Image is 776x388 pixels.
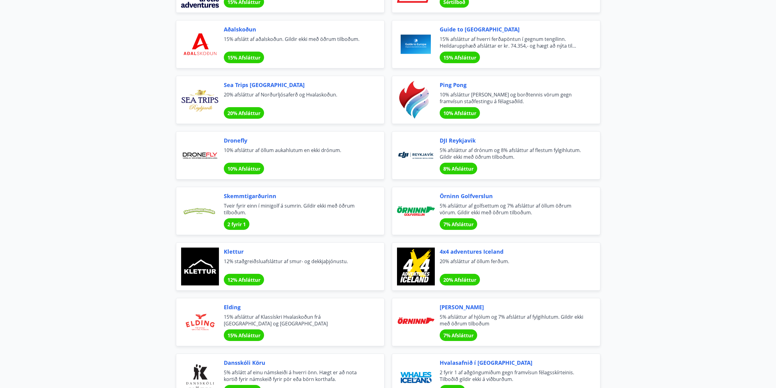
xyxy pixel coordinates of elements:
span: Örninn Golfverslun [440,192,585,200]
span: 12% staðgreiðsluafsláttur af smur- og dekkjaþjónustu. [224,258,370,271]
span: 5% afsláttur af drónum og 8% afsláttur af flestum fylgihlutum. Gildir ekki með öðrum tilboðum. [440,147,585,160]
span: 12% Afsláttur [227,277,260,283]
span: Ping Pong [440,81,585,89]
span: 7% Afsláttur [443,332,474,339]
span: 5% afsláttur af hjólum og 7% afsláttur af fylgihlutum. Gildir ekki með öðrum tilboðum [440,314,585,327]
span: 7% Afsláttur [443,221,474,228]
span: Klettur [224,248,370,256]
span: Elding [224,303,370,311]
span: 15% afsláttur af hverri ferðapöntun í gegnum tengilinn. Heildarupphæð afsláttar er kr. 74.354,- o... [440,36,585,49]
span: 15% Afsláttur [227,332,260,339]
span: 8% Afsláttur [443,165,474,172]
span: Aðalskoðun [224,25,370,33]
span: Sea Trips [GEOGRAPHIC_DATA] [224,81,370,89]
span: 10% Afsláttur [227,165,260,172]
span: 2 fyrir 1 [227,221,246,228]
span: Dansskóli Köru [224,359,370,367]
span: 2 fyrir 1 af aðgöngumiðum gegn framvísun félagsskírteinis. Tilboðið gildir ekki á viðburðum. [440,369,585,383]
span: 20% afsláttur af Norðurljósaferð og Hvalaskoðun. [224,91,370,105]
span: 10% Afsláttur [443,110,476,117]
span: Skemmtigarðurinn [224,192,370,200]
span: 5% afsláttur af golfsettum og 7% afsláttur af öllum öðrum vörum. Gildir ekki með öðrum tilboðum. [440,202,585,216]
span: 10% afsláttur [PERSON_NAME] og borðtennis vörum gegn framvísun staðfestingu á félagsaðild. [440,91,585,105]
span: 4x4 adventures Iceland [440,248,585,256]
span: [PERSON_NAME] [440,303,585,311]
span: 15% Afsláttur [443,54,476,61]
span: 15% afslátt af aðalskoðun. Gildir ekki með öðrum tilboðum. [224,36,370,49]
span: Hvalasafnið í [GEOGRAPHIC_DATA] [440,359,585,367]
span: 15% afsláttur af Klassískri Hvalaskoðun frá [GEOGRAPHIC_DATA] og [GEOGRAPHIC_DATA] [224,314,370,327]
span: 20% afsláttur af öllum ferðum. [440,258,585,271]
span: 20% Afsláttur [227,110,260,117]
span: 20% Afsláttur [443,277,476,283]
span: 10% afsláttur af öllum aukahlutum en ekki drónum. [224,147,370,160]
span: Tveir fyrir einn í minigolf á sumrin. Gildir ekki með öðrum tilboðum. [224,202,370,216]
span: Dronefly [224,136,370,144]
span: Guide to [GEOGRAPHIC_DATA] [440,25,585,33]
span: 5% afslátt af einu námskeiði á hverri önn. Hægt er að nota kortið fyrir námskeið fyrir pör eða bö... [224,369,370,383]
span: DJI Reykjavik [440,136,585,144]
span: 15% Afsláttur [227,54,260,61]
